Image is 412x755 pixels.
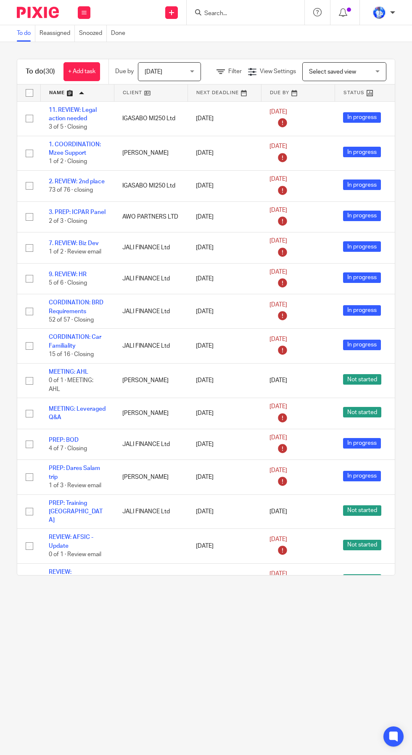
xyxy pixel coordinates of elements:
[343,112,381,123] span: In progress
[188,363,261,398] td: [DATE]
[49,369,88,375] a: MEETING: AHL
[343,180,381,190] span: In progress
[343,574,381,585] span: Not started
[343,305,381,316] span: In progress
[43,68,55,75] span: (30)
[269,536,287,542] span: [DATE]
[343,407,381,417] span: Not started
[49,569,95,592] a: REVIEW: [PERSON_NAME] LIFE Inventory
[188,529,261,563] td: [DATE]
[269,404,287,409] span: [DATE]
[49,552,101,557] span: 0 of 1 · Review email
[269,377,287,383] span: [DATE]
[269,336,287,342] span: [DATE]
[111,25,129,42] a: Done
[49,187,93,193] span: 73 of 76 · closing
[49,159,87,165] span: 1 of 2 · Closing
[49,483,101,488] span: 1 of 3 · Review email
[343,374,381,385] span: Not started
[49,465,100,480] a: PREP: Dares Salam trip
[49,377,93,392] span: 0 of 1 · MEETING: AHL
[49,218,87,224] span: 2 of 3 · Closing
[309,69,356,75] span: Select saved view
[115,67,134,76] p: Due by
[269,571,287,577] span: [DATE]
[188,136,261,170] td: [DATE]
[188,101,261,136] td: [DATE]
[49,249,101,255] span: 1 of 2 · Review email
[49,500,103,523] a: PREP: Training [GEOGRAPHIC_DATA]
[188,232,261,264] td: [DATE]
[114,563,188,598] td: AZIZI LIFE LTD
[260,69,296,74] span: View Settings
[269,109,287,115] span: [DATE]
[114,294,188,329] td: JALI FINANCE Ltd
[114,329,188,363] td: JALI FINANCE Ltd
[343,147,381,157] span: In progress
[49,446,87,451] span: 4 of 7 · Closing
[269,435,287,441] span: [DATE]
[114,232,188,264] td: JALI FINANCE Ltd
[49,334,101,348] a: CORDINATION: Car Familiality
[188,398,261,429] td: [DATE]
[269,143,287,149] span: [DATE]
[49,142,101,156] a: 1. COORDINATION: Mzee Support
[114,363,188,398] td: [PERSON_NAME]
[114,170,188,201] td: IGASABO MI250 Ltd
[17,25,35,42] a: To do
[26,67,55,76] h1: To do
[188,563,261,598] td: [DATE]
[203,10,279,18] input: Search
[188,329,261,363] td: [DATE]
[228,69,242,74] span: Filter
[188,170,261,201] td: [DATE]
[188,294,261,329] td: [DATE]
[114,460,188,494] td: [PERSON_NAME]
[343,241,381,252] span: In progress
[269,467,287,473] span: [DATE]
[343,471,381,481] span: In progress
[343,540,381,550] span: Not started
[17,7,59,18] img: Pixie
[114,494,188,529] td: JALI FINANCE Ltd
[49,107,97,121] a: 11. REVIEW: Legal action needed
[343,505,381,516] span: Not started
[188,263,261,294] td: [DATE]
[372,6,386,19] img: WhatsApp%20Image%202022-01-17%20at%2010.26.43%20PM.jpeg
[114,398,188,429] td: [PERSON_NAME]
[269,238,287,244] span: [DATE]
[49,437,79,443] a: PREP: BOD
[269,302,287,308] span: [DATE]
[49,240,99,246] a: 7. REVIEW: Biz Dev
[114,101,188,136] td: IGASABO MI250 Ltd
[49,179,105,185] a: 2. REVIEW: 2nd place
[269,269,287,275] span: [DATE]
[188,429,261,460] td: [DATE]
[49,272,87,277] a: 9. REVIEW: HR
[49,280,87,286] span: 5 of 6 · Closing
[188,460,261,494] td: [DATE]
[114,429,188,460] td: JALI FINANCE Ltd
[49,534,93,549] a: REVIEW: AFSIC - Update
[49,317,94,323] span: 52 of 57 · Closing
[343,340,381,350] span: In progress
[114,263,188,294] td: JALI FINANCE Ltd
[49,124,87,130] span: 3 of 5 · Closing
[145,69,162,75] span: [DATE]
[49,300,103,314] a: CORDINATION: BRD Requirements
[343,211,381,221] span: In progress
[343,438,381,449] span: In progress
[63,62,100,81] a: + Add task
[114,136,188,170] td: [PERSON_NAME]
[188,494,261,529] td: [DATE]
[269,207,287,213] span: [DATE]
[49,406,106,420] a: MEETING: Leveraged Q&A
[188,201,261,232] td: [DATE]
[40,25,75,42] a: Reassigned
[343,272,381,283] span: In progress
[269,509,287,515] span: [DATE]
[269,176,287,182] span: [DATE]
[79,25,107,42] a: Snoozed
[49,209,106,215] a: 3. PREP: ICPAR Panel
[114,201,188,232] td: AWO PARTNERS LTD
